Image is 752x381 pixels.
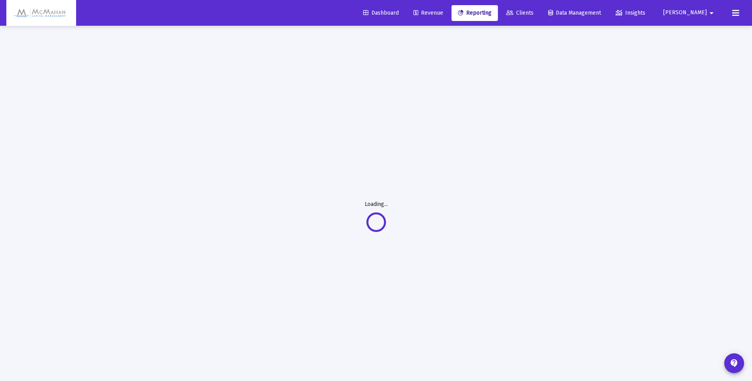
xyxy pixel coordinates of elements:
img: Dashboard [12,5,70,21]
span: Revenue [413,10,443,16]
a: Clients [500,5,540,21]
mat-icon: arrow_drop_down [707,5,716,21]
a: Reporting [452,5,498,21]
span: Dashboard [363,10,399,16]
a: Dashboard [357,5,405,21]
button: [PERSON_NAME] [654,5,726,21]
span: Clients [506,10,534,16]
a: Insights [609,5,652,21]
a: Data Management [542,5,607,21]
span: Data Management [548,10,601,16]
mat-icon: contact_support [729,358,739,368]
a: Revenue [407,5,450,21]
span: [PERSON_NAME] [663,10,707,16]
span: Reporting [458,10,492,16]
span: Insights [616,10,645,16]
